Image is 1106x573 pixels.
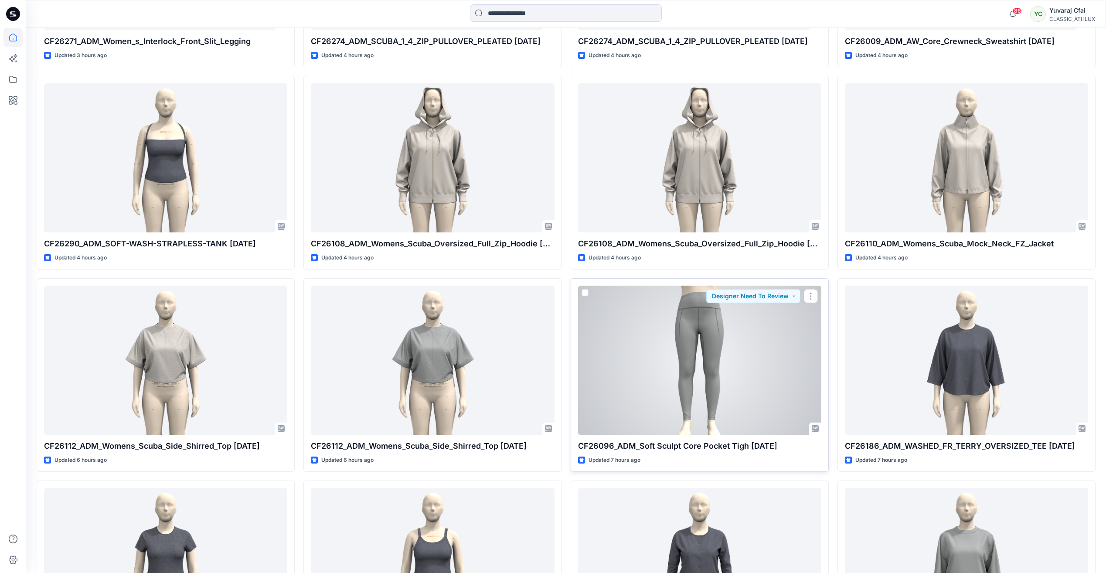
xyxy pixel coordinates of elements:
p: CF26108_ADM_Womens_Scuba_Oversized_Full_Zip_Hoodie [DATE] [578,238,821,250]
p: Updated 4 hours ago [855,253,908,263]
a: CF26290_ADM_SOFT-WASH-STRAPLESS-TANK 14OCT25 [44,83,287,232]
p: CF26009_ADM_AW_Core_Crewneck_Sweatshirt [DATE] [845,35,1088,48]
a: CF26112_ADM_Womens_Scuba_Side_Shirred_Top 14OCT25 [311,286,554,434]
p: CF26186_ADM_WASHED_FR_TERRY_OVERSIZED_TEE [DATE] [845,440,1088,452]
p: Updated 3 hours ago [54,51,107,60]
p: CF26271_ADM_Women_s_Interlock_Front_Slit_Legging [44,35,287,48]
p: CF26112_ADM_Womens_Scuba_Side_Shirred_Top [DATE] [311,440,554,452]
a: CF26110_ADM_Womens_Scuba_Mock_Neck_FZ_Jacket [845,83,1088,232]
p: Updated 4 hours ago [321,253,374,263]
p: Updated 4 hours ago [589,253,641,263]
p: Updated 7 hours ago [855,456,907,465]
a: CF26112_ADM_Womens_Scuba_Side_Shirred_Top 14OCT25 [44,286,287,434]
div: YC [1030,6,1046,22]
a: CF26108_ADM_Womens_Scuba_Oversized_Full_Zip_Hoodie 14OCT25 [578,83,821,232]
span: 86 [1012,7,1022,14]
p: CF26108_ADM_Womens_Scuba_Oversized_Full_Zip_Hoodie [DATE] [311,238,554,250]
p: Updated 7 hours ago [589,456,640,465]
a: CF26096_ADM_Soft Sculpt Core Pocket Tigh 11OCT25 [578,286,821,434]
p: CF26110_ADM_Womens_Scuba_Mock_Neck_FZ_Jacket [845,238,1088,250]
a: CF26186_ADM_WASHED_FR_TERRY_OVERSIZED_TEE 12OCT25 [845,286,1088,434]
p: Updated 4 hours ago [321,51,374,60]
div: Yuvaraj Cfai [1049,5,1095,16]
p: CF26112_ADM_Womens_Scuba_Side_Shirred_Top [DATE] [44,440,287,452]
p: Updated 6 hours ago [321,456,374,465]
p: Updated 4 hours ago [589,51,641,60]
p: CF26274_ADM_SCUBA_1_4_ZIP_PULLOVER_PLEATED [DATE] [311,35,554,48]
p: CF26290_ADM_SOFT-WASH-STRAPLESS-TANK [DATE] [44,238,287,250]
div: CLASSIC_ATHLUX [1049,16,1095,22]
p: CF26274_ADM_SCUBA_1_4_ZIP_PULLOVER_PLEATED [DATE] [578,35,821,48]
p: Updated 4 hours ago [54,253,107,263]
p: CF26096_ADM_Soft Sculpt Core Pocket Tigh [DATE] [578,440,821,452]
a: CF26108_ADM_Womens_Scuba_Oversized_Full_Zip_Hoodie 14OCT25 [311,83,554,232]
p: Updated 4 hours ago [855,51,908,60]
p: Updated 6 hours ago [54,456,107,465]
